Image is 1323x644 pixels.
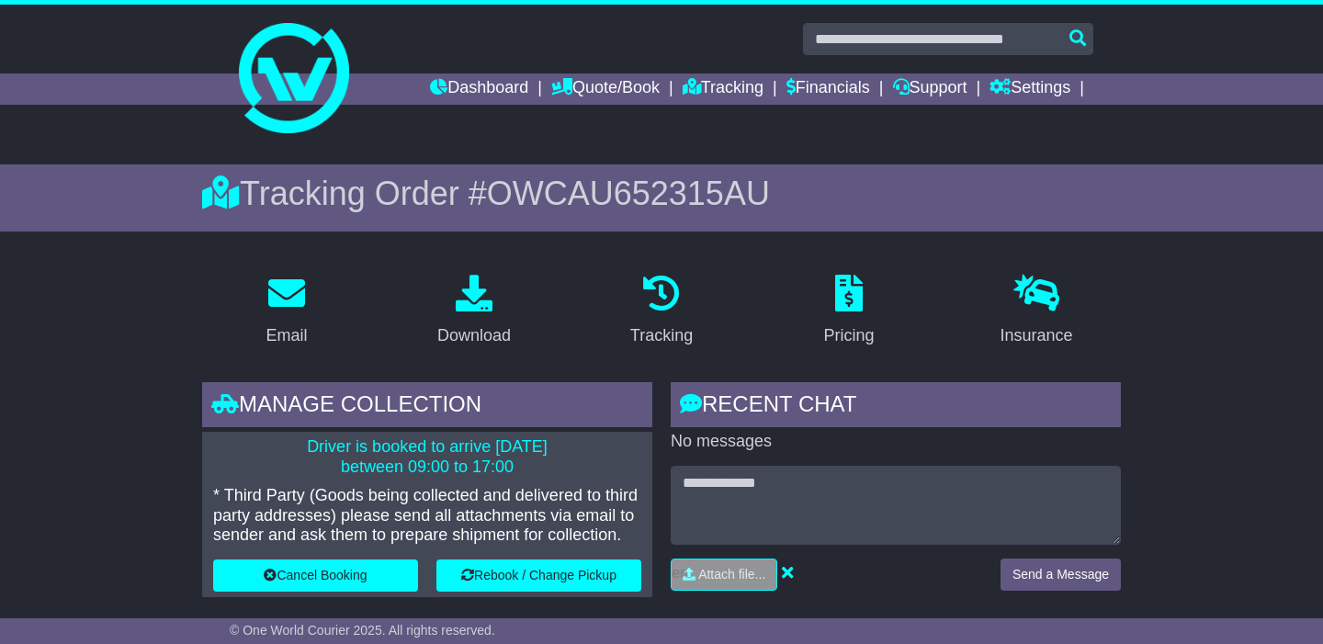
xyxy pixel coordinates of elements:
div: Email [266,323,307,348]
a: Tracking [618,268,705,355]
span: OWCAU652315AU [487,175,770,212]
a: Quote/Book [551,73,660,105]
div: Download [437,323,511,348]
div: Tracking Order # [202,174,1121,213]
a: Insurance [988,268,1084,355]
div: RECENT CHAT [671,382,1121,432]
div: Manage collection [202,382,652,432]
a: Settings [989,73,1070,105]
a: Dashboard [430,73,528,105]
a: Support [893,73,967,105]
span: © One World Courier 2025. All rights reserved. [230,623,495,638]
p: Driver is booked to arrive [DATE] between 09:00 to 17:00 [213,437,641,477]
a: Financials [786,73,870,105]
div: Insurance [1000,323,1072,348]
p: No messages [671,432,1121,452]
div: Tracking [630,323,693,348]
a: Email [254,268,319,355]
button: Rebook / Change Pickup [436,559,641,592]
button: Cancel Booking [213,559,418,592]
a: Tracking [683,73,763,105]
button: Send a Message [1001,559,1121,591]
a: Pricing [811,268,886,355]
a: Download [425,268,523,355]
div: Pricing [823,323,874,348]
p: * Third Party (Goods being collected and delivered to third party addresses) please send all atta... [213,486,641,546]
